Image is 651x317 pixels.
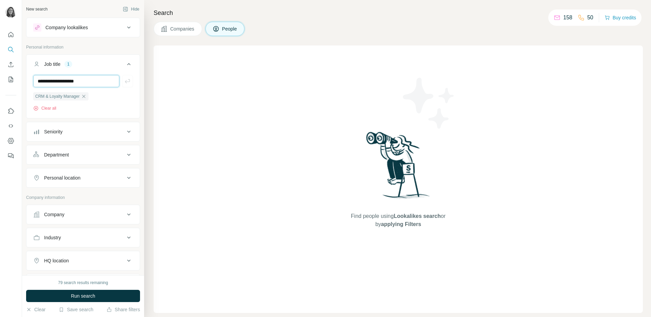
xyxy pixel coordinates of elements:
span: CRM & Loyalty Manager [35,93,80,99]
button: HQ location [26,253,140,269]
button: Clear all [33,105,56,111]
div: HQ location [44,257,69,264]
div: Company lookalikes [45,24,88,31]
button: Feedback [5,150,16,162]
img: Surfe Illustration - Stars [398,73,459,134]
span: Lookalikes search [394,213,441,219]
button: Run search [26,290,140,302]
button: Buy credits [605,13,636,22]
button: Enrich CSV [5,58,16,71]
button: Clear [26,306,45,313]
button: Use Surfe on LinkedIn [5,105,16,117]
button: Department [26,147,140,163]
button: Search [5,43,16,56]
div: Department [44,151,69,158]
img: Surfe Illustration - Woman searching with binoculars [363,130,434,206]
span: People [222,25,238,32]
button: Dashboard [5,135,16,147]
div: Seniority [44,128,62,135]
button: Quick start [5,29,16,41]
div: Job title [44,61,60,68]
button: Hide [118,4,144,14]
button: My lists [5,73,16,86]
div: 1 [64,61,72,67]
button: Company [26,206,140,223]
p: Personal information [26,44,140,50]
div: Company [44,211,64,218]
button: Seniority [26,124,140,140]
button: Industry [26,229,140,246]
span: Find people using or by [344,212,452,228]
span: Run search [71,293,95,299]
img: Avatar [5,7,16,18]
h4: Search [154,8,643,18]
button: Personal location [26,170,140,186]
div: New search [26,6,47,12]
div: Personal location [44,174,80,181]
button: Job title1 [26,56,140,75]
p: Company information [26,194,140,201]
button: Use Surfe API [5,120,16,132]
div: Industry [44,234,61,241]
span: applying Filters [381,221,421,227]
button: Share filters [106,306,140,313]
button: Company lookalikes [26,19,140,36]
p: 158 [563,14,572,22]
button: Save search [59,306,93,313]
span: Companies [170,25,195,32]
p: 50 [587,14,593,22]
div: 79 search results remaining [58,280,108,286]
